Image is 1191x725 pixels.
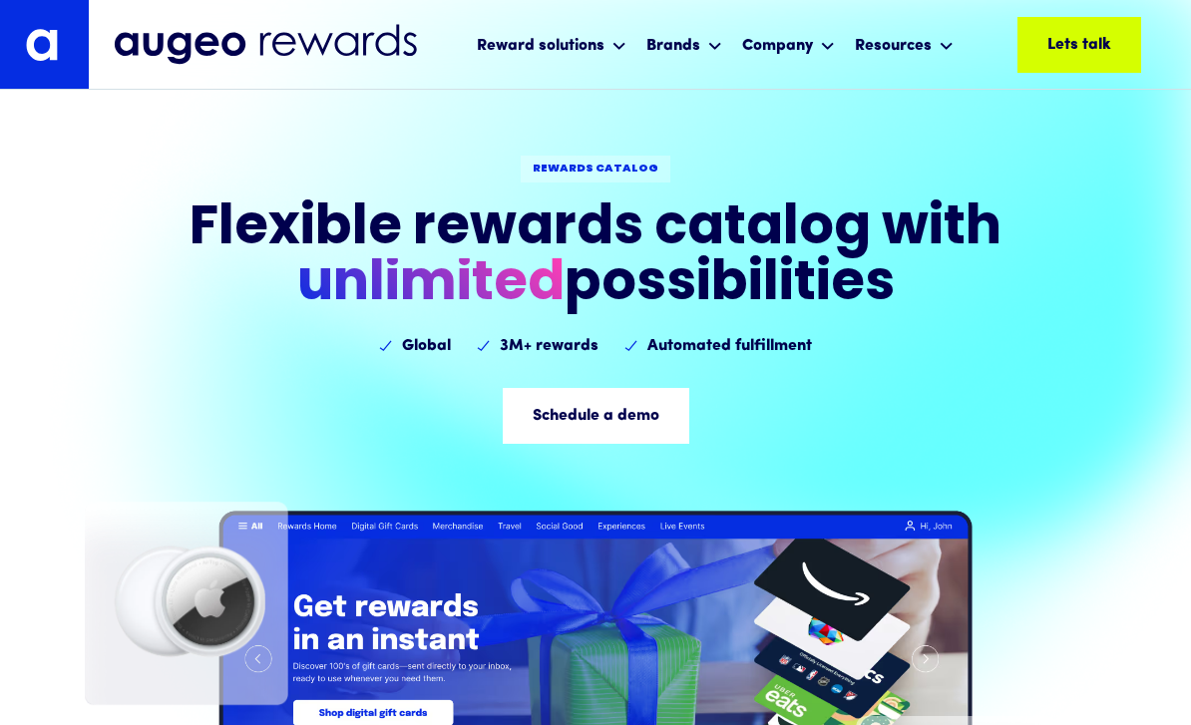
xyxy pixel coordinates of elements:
[641,18,727,71] div: Brands
[533,162,658,177] div: REWARDS CATALOG
[646,34,700,58] div: Brands
[402,334,451,358] div: Global
[503,388,689,444] a: Schedule a demo
[647,334,812,358] div: Automated fulfillment
[737,18,840,71] div: Company
[114,24,417,66] img: Augeo Rewards business unit full logo in midnight blue.
[190,202,1001,314] h3: Flexible rewa​rds catalog with ‍ possibilities
[297,258,565,313] span: unlimited
[477,34,604,58] div: Reward solutions
[850,18,959,71] div: Resources
[855,34,932,58] div: Resources
[742,34,813,58] div: Company
[500,334,598,358] div: 3M+ rewards
[472,18,631,71] div: Reward solutions
[1017,17,1141,73] a: Lets talk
